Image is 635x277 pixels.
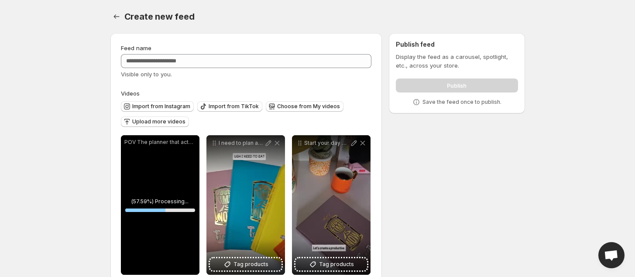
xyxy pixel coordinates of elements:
[110,10,123,23] button: Settings
[121,44,151,51] span: Feed name
[266,101,343,112] button: Choose from My videos
[121,90,140,97] span: Videos
[396,40,518,49] h2: Publish feed
[219,140,264,147] p: I need to plan and then I planned From chaos to clarity with TimeBox
[121,71,172,78] span: Visible only to you.
[304,140,350,147] p: Start your day with purpose using the TimeBox Game Changer Planner Set your goals prioritize task...
[233,260,268,269] span: Tag products
[292,135,371,275] div: Start your day with purpose using the TimeBox Game Changer Planner Set your goals prioritize task...
[121,116,189,127] button: Upload more videos
[295,258,367,270] button: Tag products
[396,52,518,70] p: Display the feed as a carousel, spotlight, etc., across your store.
[209,103,259,110] span: Import from TikTok
[132,118,185,125] span: Upload more videos
[598,242,625,268] div: Open chat
[210,258,281,270] button: Tag products
[206,135,285,275] div: I need to plan and then I planned From chaos to clarity with TimeBoxTag products
[197,101,262,112] button: Import from TikTok
[121,135,199,275] div: POV The planner that actually keeps up with your life Not the other way around Because planning i...
[319,260,354,269] span: Tag products
[124,11,195,22] span: Create new feed
[121,101,194,112] button: Import from Instagram
[132,103,190,110] span: Import from Instagram
[422,99,501,106] p: Save the feed once to publish.
[277,103,340,110] span: Choose from My videos
[124,139,196,146] p: POV The planner that actually keeps up with your life Not the other way around Because planning i...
